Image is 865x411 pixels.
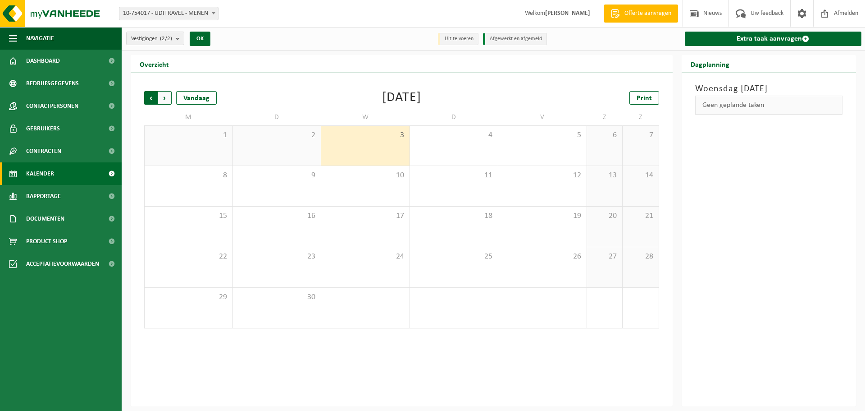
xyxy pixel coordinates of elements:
span: 15 [149,211,228,221]
span: 2 [237,130,317,140]
span: Dashboard [26,50,60,72]
span: Offerte aanvragen [622,9,674,18]
span: Navigatie [26,27,54,50]
h2: Overzicht [131,55,178,73]
span: Vestigingen [131,32,172,46]
span: 17 [326,211,405,221]
td: V [498,109,587,125]
span: 30 [237,292,317,302]
span: 25 [414,252,494,262]
button: OK [190,32,210,46]
span: 24 [326,252,405,262]
span: Print [637,95,652,102]
span: 29 [149,292,228,302]
span: 20 [592,211,618,221]
count: (2/2) [160,36,172,42]
span: 12 [503,171,582,180]
span: Contactpersonen [26,95,78,117]
span: 13 [592,171,618,180]
span: 9 [237,171,317,180]
span: Kalender [26,162,54,185]
h3: Woensdag [DATE] [695,82,843,96]
td: D [233,109,322,125]
span: 16 [237,211,317,221]
span: Acceptatievoorwaarden [26,253,99,275]
span: 1 [149,130,228,140]
h2: Dagplanning [682,55,738,73]
span: 4 [414,130,494,140]
span: Gebruikers [26,117,60,140]
span: 26 [503,252,582,262]
span: 10-754017 - UDITRAVEL - MENEN [119,7,219,20]
span: Bedrijfsgegevens [26,72,79,95]
span: 21 [627,211,654,221]
span: 6 [592,130,618,140]
span: Contracten [26,140,61,162]
span: 22 [149,252,228,262]
span: 18 [414,211,494,221]
span: 10-754017 - UDITRAVEL - MENEN [119,7,218,20]
span: 23 [237,252,317,262]
span: 28 [627,252,654,262]
span: 19 [503,211,582,221]
span: Rapportage [26,185,61,208]
span: Product Shop [26,230,67,253]
span: Volgende [158,91,172,105]
button: Vestigingen(2/2) [126,32,184,45]
a: Extra taak aanvragen [685,32,862,46]
span: 27 [592,252,618,262]
span: 10 [326,171,405,180]
span: 7 [627,130,654,140]
li: Afgewerkt en afgemeld [483,33,547,45]
strong: [PERSON_NAME] [545,10,590,17]
span: Documenten [26,208,64,230]
a: Print [629,91,659,105]
a: Offerte aanvragen [604,5,678,23]
li: Uit te voeren [438,33,478,45]
td: Z [623,109,659,125]
span: 8 [149,171,228,180]
td: M [144,109,233,125]
span: 5 [503,130,582,140]
div: Vandaag [176,91,217,105]
span: 3 [326,130,405,140]
span: 14 [627,171,654,180]
div: Geen geplande taken [695,96,843,115]
span: 11 [414,171,494,180]
td: D [410,109,499,125]
span: Vorige [144,91,158,105]
td: Z [587,109,623,125]
td: W [321,109,410,125]
div: [DATE] [382,91,421,105]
